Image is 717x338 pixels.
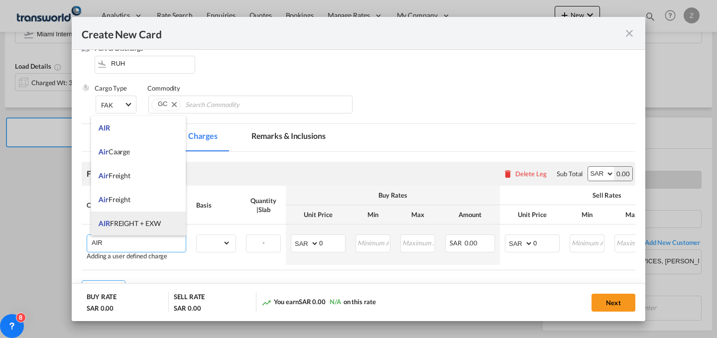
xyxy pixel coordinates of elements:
div: You earn on this rate [261,297,376,308]
md-select: Select Cargo type: FAK [96,96,136,113]
th: Amount [440,205,500,225]
th: Max [609,205,654,225]
label: Cargo Type [95,84,127,92]
span: 0.00 [465,239,478,247]
span: Air [99,147,109,156]
span: Air Freight [99,171,130,180]
div: Sub Total [557,169,583,178]
th: Min [565,205,609,225]
div: Create New Card [82,27,623,39]
div: Buy Rates [291,191,495,200]
th: Min [351,205,395,225]
div: 0.00 [614,167,632,181]
md-tab-item: Charges [176,124,229,151]
input: Minimum Amount [357,235,390,250]
input: Maximum Amount [615,235,649,250]
span: N/A [330,298,341,306]
span: AIR [99,123,110,132]
md-chips-wrap: Chips container. Use arrow keys to select chips. [148,96,353,113]
div: Freight [87,168,112,179]
div: Quantity | Slab [246,196,281,214]
div: GC. Press delete to remove this chip. [158,99,169,109]
input: Minimum Amount [571,235,604,250]
button: Remove GC [165,99,180,109]
img: cargo.png [82,84,90,92]
span: SAR [450,239,463,247]
button: Next [592,294,635,312]
span: AIR [99,219,110,227]
th: Max [395,205,440,225]
md-tab-item: Airline Schedules [82,124,166,151]
th: Unit Price [286,205,351,225]
div: SELL RATE [174,292,205,304]
span: GC [158,100,167,108]
md-pagination-wrapper: Use the left and right arrow keys to navigate between tabs [82,124,348,151]
label: Port of Discharge [95,44,143,52]
th: Unit Price [500,205,565,225]
md-icon: icon-delete [503,169,513,179]
button: Delete Leg [503,170,547,178]
button: Add Leg [82,280,125,298]
md-tab-item: Remarks & Inclusions [239,124,338,151]
md-dialog: Create New Card ... [72,17,645,321]
span: Air [99,171,109,180]
div: Charges [87,201,186,210]
div: SAR 0.00 [87,304,114,313]
input: 0 [319,235,345,250]
span: - [262,238,265,246]
input: 0 [533,235,559,250]
span: SAR 0.00 [299,298,326,306]
input: Maximum Amount [401,235,435,250]
span: AIR FREIGHT + EXW [99,219,160,227]
span: Air Freight [99,195,130,204]
div: Adding a user defined charge [87,252,186,260]
md-icon: icon-close fg-AAA8AD m-0 pointer [623,27,635,39]
div: BUY RATE [87,292,117,304]
md-input-container: AIR [87,235,186,250]
span: Air Caarge [99,147,130,156]
input: Charge Name [92,235,186,250]
md-icon: icon-trending-up [261,298,271,308]
div: FAK [101,101,113,109]
label: Commodity [147,84,180,92]
div: Sell Rates [505,191,709,200]
input: Enter Port of Discharge [100,56,195,71]
div: SAR 0.00 [174,304,201,313]
div: Delete Leg [515,170,547,178]
div: Basis [196,201,236,210]
span: Air [99,195,109,204]
input: Chips input. [185,97,276,113]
